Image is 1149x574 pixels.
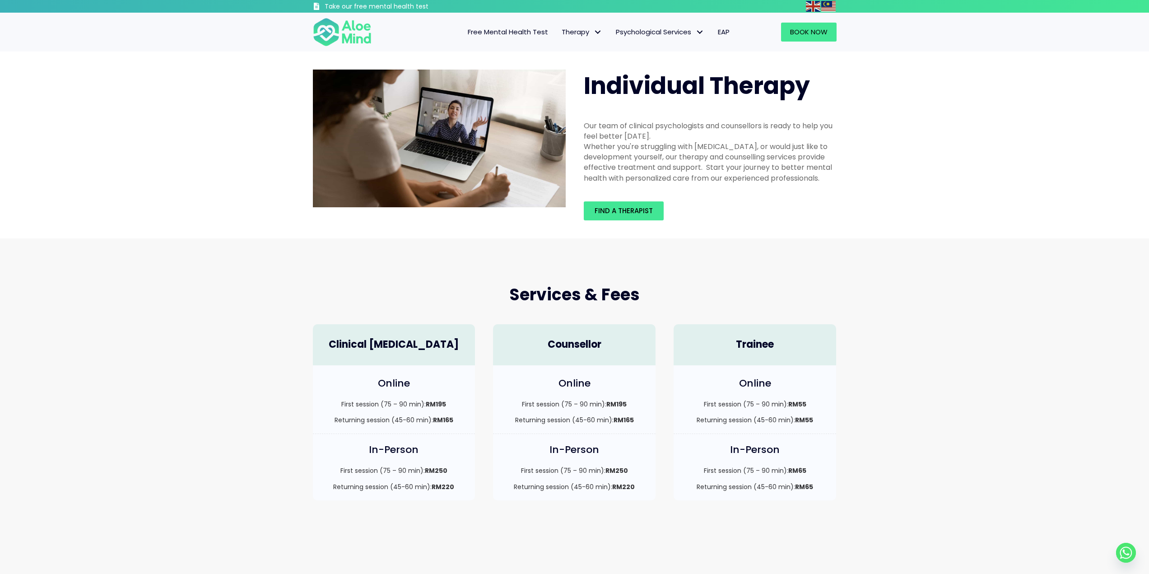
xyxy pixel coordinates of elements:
strong: RM195 [606,400,627,409]
h4: Online [502,377,647,391]
img: en [806,1,820,12]
a: Take our free mental health test [313,2,477,13]
strong: RM195 [426,400,446,409]
a: Book Now [781,23,837,42]
h3: Take our free mental health test [325,2,477,11]
p: First session (75 – 90 min): [683,466,827,475]
p: First session (75 – 90 min): [322,400,466,409]
a: Whatsapp [1116,543,1136,563]
p: Returning session (45-60 min): [322,415,466,425]
strong: RM65 [795,482,813,491]
strong: RM165 [614,415,634,425]
p: Returning session (45-60 min): [683,415,827,425]
a: Psychological ServicesPsychological Services: submenu [609,23,711,42]
a: EAP [711,23,736,42]
h4: Counsellor [502,338,647,352]
h4: In-Person [322,443,466,457]
p: First session (75 – 90 min): [502,466,647,475]
div: Whether you're struggling with [MEDICAL_DATA], or would just like to development yourself, our th... [584,141,837,183]
h4: Clinical [MEDICAL_DATA] [322,338,466,352]
a: TherapyTherapy: submenu [555,23,609,42]
a: Find a therapist [584,201,664,220]
h4: Trainee [683,338,827,352]
img: Therapy online individual [313,70,566,207]
span: Services & Fees [509,283,640,306]
p: Returning session (45-60 min): [683,482,827,491]
a: Free Mental Health Test [461,23,555,42]
strong: RM220 [432,482,454,491]
span: Find a therapist [595,206,653,215]
strong: RM165 [433,415,453,425]
div: Our team of clinical psychologists and counsellors is ready to help you feel better [DATE]. [584,121,837,141]
p: First session (75 – 90 min): [322,466,466,475]
span: Therapy [562,27,602,37]
h4: Online [322,377,466,391]
strong: RM250 [425,466,447,475]
p: First session (75 – 90 min): [683,400,827,409]
p: Returning session (45-60 min): [502,482,647,491]
p: Returning session (45-60 min): [502,415,647,425]
span: Free Mental Health Test [468,27,548,37]
strong: RM65 [788,466,806,475]
a: English [806,1,821,11]
a: Malay [821,1,837,11]
strong: RM55 [788,400,806,409]
span: Therapy: submenu [591,26,605,39]
strong: RM220 [612,482,635,491]
h4: In-Person [683,443,827,457]
h4: Online [683,377,827,391]
img: Aloe mind Logo [313,17,372,47]
span: Book Now [790,27,828,37]
span: Individual Therapy [584,69,810,102]
strong: RM55 [795,415,813,425]
strong: RM250 [605,466,628,475]
span: Psychological Services: submenu [693,26,707,39]
nav: Menu [383,23,736,42]
span: Psychological Services [616,27,704,37]
p: First session (75 – 90 min): [502,400,647,409]
p: Returning session (45-60 min): [322,482,466,491]
img: ms [821,1,836,12]
span: EAP [718,27,730,37]
h4: In-Person [502,443,647,457]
